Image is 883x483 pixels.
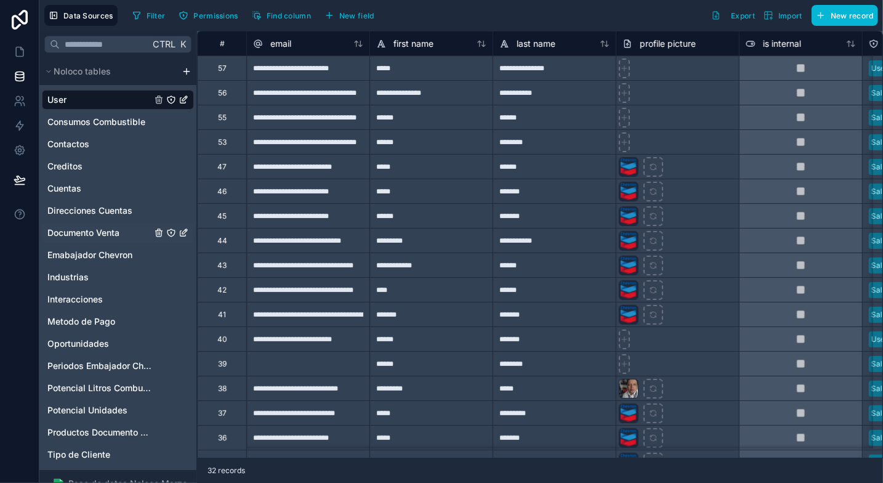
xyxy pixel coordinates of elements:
[339,11,374,20] span: New field
[217,162,227,172] div: 47
[217,335,227,344] div: 40
[218,384,227,394] div: 38
[193,11,238,20] span: Permissions
[778,11,802,20] span: Import
[248,6,315,25] button: Find column
[217,187,227,197] div: 46
[640,38,696,50] span: profile picture
[218,458,227,468] div: 35
[147,11,166,20] span: Filter
[63,11,113,20] span: Data Sources
[807,5,878,26] a: New record
[217,211,227,221] div: 45
[218,137,227,147] div: 53
[393,38,433,50] span: first name
[707,5,759,26] button: Export
[812,5,878,26] button: New record
[763,38,801,50] span: is internal
[218,63,227,73] div: 57
[218,433,227,443] div: 36
[270,38,291,50] span: email
[731,11,755,20] span: Export
[218,113,227,123] div: 55
[217,261,227,270] div: 43
[320,6,379,25] button: New field
[44,5,118,26] button: Data Sources
[208,466,245,476] span: 32 records
[517,38,555,50] span: last name
[127,6,170,25] button: Filter
[151,36,177,52] span: Ctrl
[831,11,874,20] span: New record
[218,408,227,418] div: 37
[174,6,242,25] button: Permissions
[759,5,807,26] button: Import
[217,285,227,295] div: 42
[218,359,227,369] div: 39
[174,6,247,25] a: Permissions
[207,39,237,48] div: #
[218,88,227,98] div: 56
[179,40,187,49] span: K
[218,310,226,320] div: 41
[267,11,311,20] span: Find column
[217,236,227,246] div: 44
